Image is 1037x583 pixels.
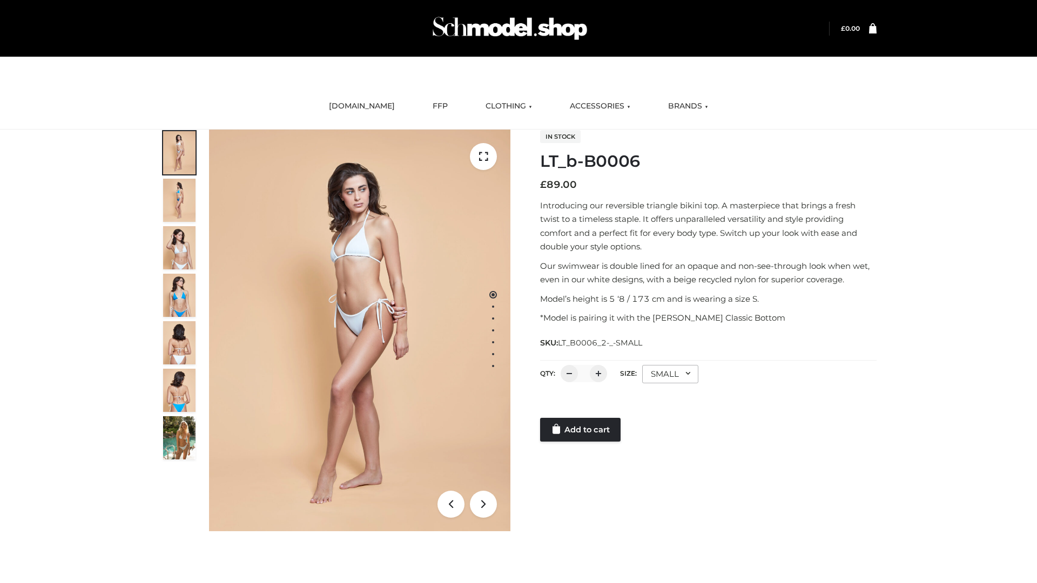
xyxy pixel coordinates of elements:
[540,418,621,442] a: Add to cart
[540,292,877,306] p: Model’s height is 5 ‘8 / 173 cm and is wearing a size S.
[163,274,196,317] img: ArielClassicBikiniTop_CloudNine_AzureSky_OW114ECO_4-scaled.jpg
[540,152,877,171] h1: LT_b-B0006
[477,94,540,118] a: CLOTHING
[163,226,196,269] img: ArielClassicBikiniTop_CloudNine_AzureSky_OW114ECO_3-scaled.jpg
[558,338,642,348] span: LT_B0006_2-_-SMALL
[540,130,581,143] span: In stock
[540,199,877,254] p: Introducing our reversible triangle bikini top. A masterpiece that brings a fresh twist to a time...
[540,336,643,349] span: SKU:
[163,369,196,412] img: ArielClassicBikiniTop_CloudNine_AzureSky_OW114ECO_8-scaled.jpg
[429,7,591,50] img: Schmodel Admin 964
[841,24,860,32] a: £0.00
[425,94,456,118] a: FFP
[163,179,196,222] img: ArielClassicBikiniTop_CloudNine_AzureSky_OW114ECO_2-scaled.jpg
[841,24,860,32] bdi: 0.00
[163,131,196,174] img: ArielClassicBikiniTop_CloudNine_AzureSky_OW114ECO_1-scaled.jpg
[540,259,877,287] p: Our swimwear is double lined for an opaque and non-see-through look when wet, even in our white d...
[620,369,637,377] label: Size:
[660,94,716,118] a: BRANDS
[540,179,577,191] bdi: 89.00
[540,179,547,191] span: £
[321,94,403,118] a: [DOMAIN_NAME]
[163,321,196,364] img: ArielClassicBikiniTop_CloudNine_AzureSky_OW114ECO_7-scaled.jpg
[540,369,555,377] label: QTY:
[540,311,877,325] p: *Model is pairing it with the [PERSON_NAME] Classic Bottom
[163,416,196,459] img: Arieltop_CloudNine_AzureSky2.jpg
[562,94,638,118] a: ACCESSORIES
[642,365,698,383] div: SMALL
[209,130,510,531] img: ArielClassicBikiniTop_CloudNine_AzureSky_OW114ECO_1
[841,24,845,32] span: £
